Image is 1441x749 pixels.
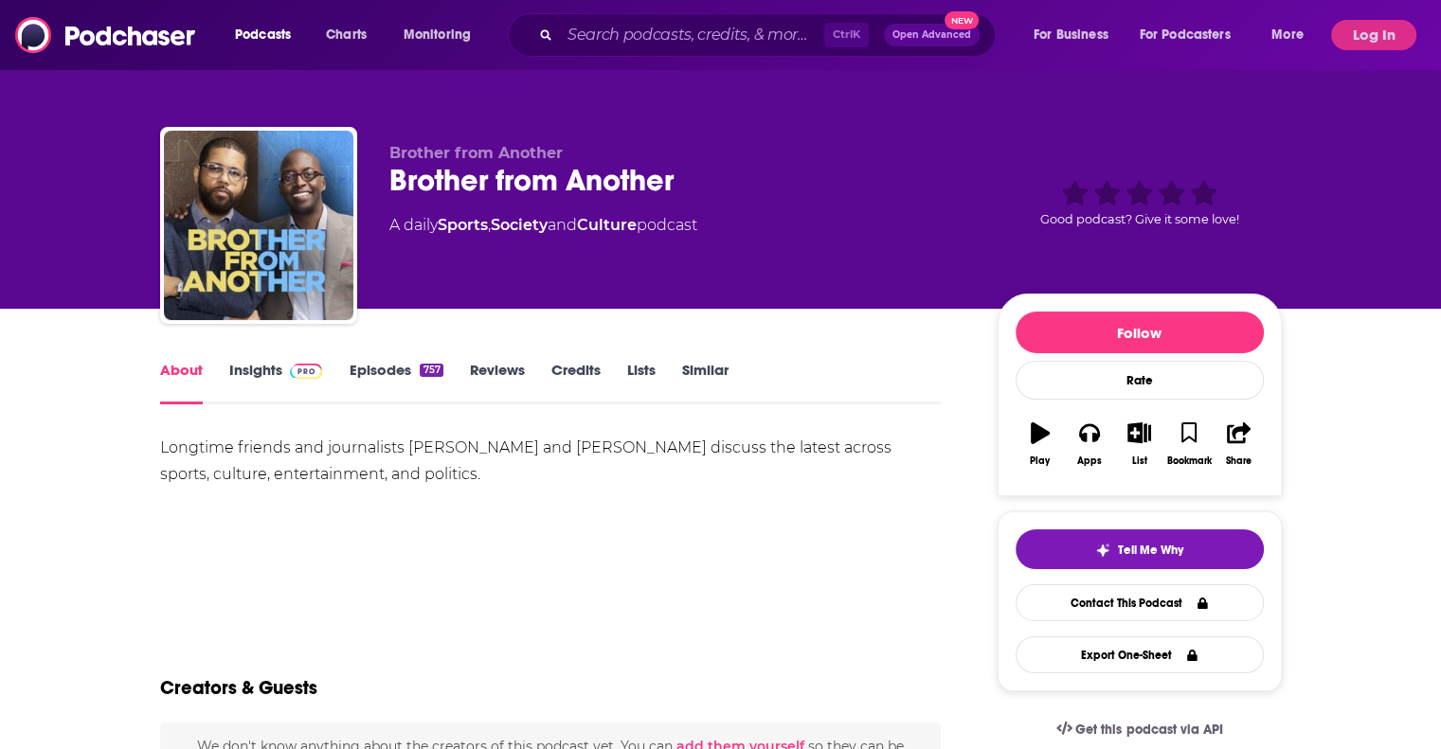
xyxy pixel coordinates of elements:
[491,216,548,234] a: Society
[160,676,317,700] h2: Creators & Guests
[551,361,601,404] a: Credits
[1016,410,1065,478] button: Play
[884,24,980,46] button: Open AdvancedNew
[1258,20,1327,50] button: open menu
[1214,410,1263,478] button: Share
[1065,410,1114,478] button: Apps
[1030,455,1050,467] div: Play
[1016,584,1264,621] a: Contact This Podcast
[998,144,1282,261] div: Good podcast? Give it some love!
[945,11,979,29] span: New
[314,20,378,50] a: Charts
[470,361,525,404] a: Reviews
[1226,455,1252,467] div: Share
[1016,636,1264,673] button: Export One-Sheet
[1331,20,1416,50] button: Log In
[488,216,491,234] span: ,
[1016,312,1264,353] button: Follow
[1140,22,1231,48] span: For Podcasters
[1118,543,1183,558] span: Tell Me Why
[1016,361,1264,400] div: Rate
[349,361,442,404] a: Episodes757
[682,361,729,404] a: Similar
[290,364,323,379] img: Podchaser Pro
[420,364,442,377] div: 757
[1271,22,1304,48] span: More
[1164,410,1214,478] button: Bookmark
[229,361,323,404] a: InsightsPodchaser Pro
[160,361,203,404] a: About
[1095,543,1110,558] img: tell me why sparkle
[160,435,942,488] div: Longtime friends and journalists [PERSON_NAME] and [PERSON_NAME] discuss the latest across sports...
[222,20,315,50] button: open menu
[1127,20,1258,50] button: open menu
[1166,455,1211,467] div: Bookmark
[389,214,697,237] div: A daily podcast
[438,216,488,234] a: Sports
[627,361,656,404] a: Lists
[526,13,1014,57] div: Search podcasts, credits, & more...
[824,23,869,47] span: Ctrl K
[164,131,353,320] img: Brother from Another
[15,17,197,53] img: Podchaser - Follow, Share and Rate Podcasts
[560,20,824,50] input: Search podcasts, credits, & more...
[389,144,563,162] span: Brother from Another
[1034,22,1108,48] span: For Business
[1077,455,1102,467] div: Apps
[892,30,971,40] span: Open Advanced
[326,22,367,48] span: Charts
[390,20,495,50] button: open menu
[1020,20,1132,50] button: open menu
[235,22,291,48] span: Podcasts
[1075,722,1222,738] span: Get this podcast via API
[1040,212,1239,226] span: Good podcast? Give it some love!
[577,216,637,234] a: Culture
[1132,455,1147,467] div: List
[1114,410,1163,478] button: List
[404,22,471,48] span: Monitoring
[548,216,577,234] span: and
[1016,529,1264,569] button: tell me why sparkleTell Me Why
